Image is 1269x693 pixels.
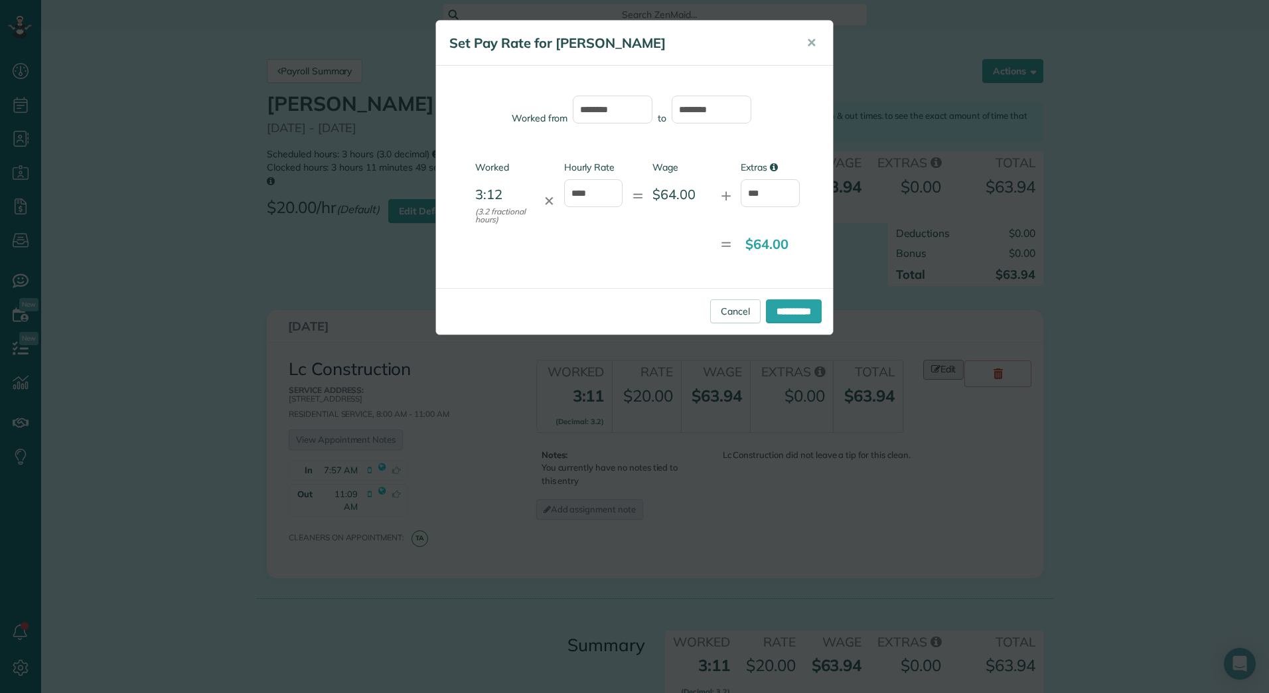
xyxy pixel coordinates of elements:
div: 3:12 [475,185,534,224]
div: $64.00 [652,185,711,204]
label: Hourly Rate [564,161,623,174]
label: Extras [741,161,800,174]
div: ✕ [534,191,563,210]
span: ✕ [806,35,816,50]
label: Worked [475,161,534,174]
div: = [623,182,652,208]
label: Wage [652,161,711,174]
small: (3.2 fractional hours) [475,208,534,224]
strong: $64.00 [745,236,788,252]
label: Worked from [512,112,568,125]
label: to [658,112,666,125]
div: + [711,182,741,208]
div: = [711,230,741,257]
h5: Set Pay Rate for [PERSON_NAME] [449,34,788,52]
a: Cancel [710,299,761,323]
